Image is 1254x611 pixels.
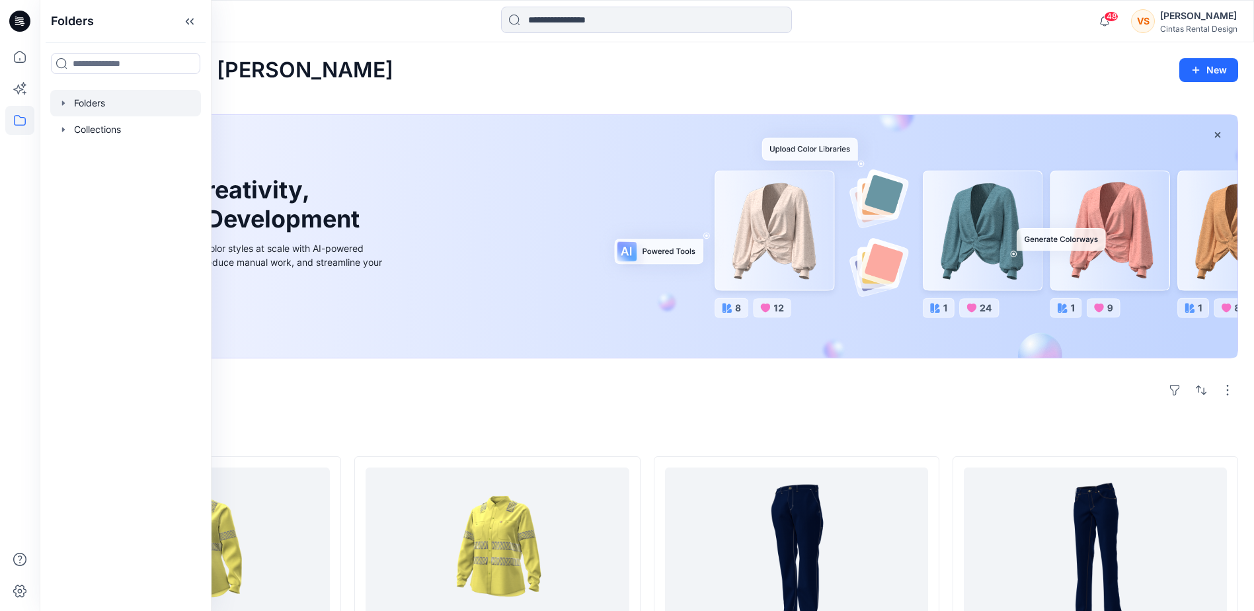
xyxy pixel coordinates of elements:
[88,176,366,233] h1: Unleash Creativity, Speed Up Development
[56,427,1238,443] h4: Styles
[56,58,393,83] h2: Welcome back, [PERSON_NAME]
[1131,9,1155,33] div: VS
[1104,11,1118,22] span: 48
[1160,24,1237,34] div: Cintas Rental Design
[1160,8,1237,24] div: [PERSON_NAME]
[88,299,385,325] a: Discover more
[88,241,385,283] div: Explore ideas faster and recolor styles at scale with AI-powered tools that boost creativity, red...
[1179,58,1238,82] button: New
